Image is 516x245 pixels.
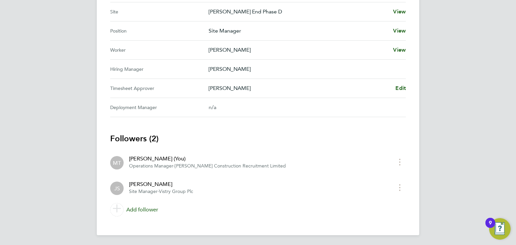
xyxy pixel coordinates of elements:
div: Timesheet Approver [110,84,209,92]
p: Site Manager [209,27,388,35]
div: [PERSON_NAME] (You) [129,155,286,163]
a: Add follower [110,200,406,219]
span: View [393,8,406,15]
p: [PERSON_NAME] [209,65,400,73]
span: View [393,47,406,53]
a: View [393,27,406,35]
a: Edit [395,84,406,92]
h3: Followers (2) [110,133,406,144]
div: Position [110,27,209,35]
div: 9 [489,223,492,232]
span: Site Manager [129,189,158,194]
div: [PERSON_NAME] [129,180,193,188]
span: · [173,163,175,169]
div: Worker [110,46,209,54]
span: Vistry Group Plc [159,189,193,194]
span: JS [114,185,120,192]
span: Edit [395,85,406,91]
button: timesheet menu [394,182,406,193]
button: Open Resource Center, 9 new notifications [489,218,511,240]
div: Juri Salimov [110,182,124,195]
span: Operations Manager [129,163,173,169]
div: Deployment Manager [110,103,209,111]
div: Site [110,8,209,16]
p: [PERSON_NAME] End Phase D [209,8,388,16]
div: Hiring Manager [110,65,209,73]
a: View [393,46,406,54]
button: timesheet menu [394,157,406,167]
div: n/a [209,103,395,111]
p: [PERSON_NAME] [209,46,388,54]
span: View [393,28,406,34]
span: · [158,189,159,194]
span: [PERSON_NAME] Construction Recruitment Limited [175,163,286,169]
div: Martina Taylor (You) [110,156,124,169]
a: View [393,8,406,16]
p: [PERSON_NAME] [209,84,390,92]
span: MT [113,159,121,166]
